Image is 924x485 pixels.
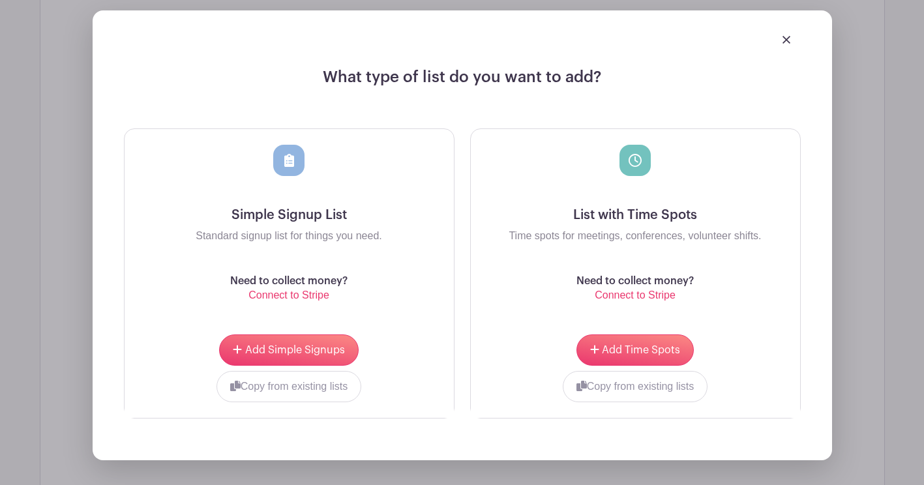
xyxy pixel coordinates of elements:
button: Copy from existing lists [216,371,362,402]
h6: Need to collect money? [576,275,694,287]
h6: Need to collect money? [230,275,348,287]
a: Need to collect money? Connect to Stripe [576,275,694,303]
button: Add Time Spots [576,334,694,366]
button: Add Simple Signups [219,334,358,366]
p: Standard signup list for things you need. [135,228,443,244]
h4: What type of list do you want to add? [124,68,801,97]
p: Connect to Stripe [576,287,694,303]
span: Add Time Spots [602,345,680,355]
button: Copy from existing lists [563,371,708,402]
a: Need to collect money? Connect to Stripe [230,275,348,303]
p: Time spots for meetings, conferences, volunteer shifts. [481,228,790,244]
span: Add Simple Signups [245,345,345,355]
p: Connect to Stripe [230,287,348,303]
img: close_button-5f87c8562297e5c2d7936805f587ecaba9071eb48480494691a3f1689db116b3.svg [782,36,790,44]
h5: Simple Signup List [135,207,443,223]
h5: List with Time Spots [481,207,790,223]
